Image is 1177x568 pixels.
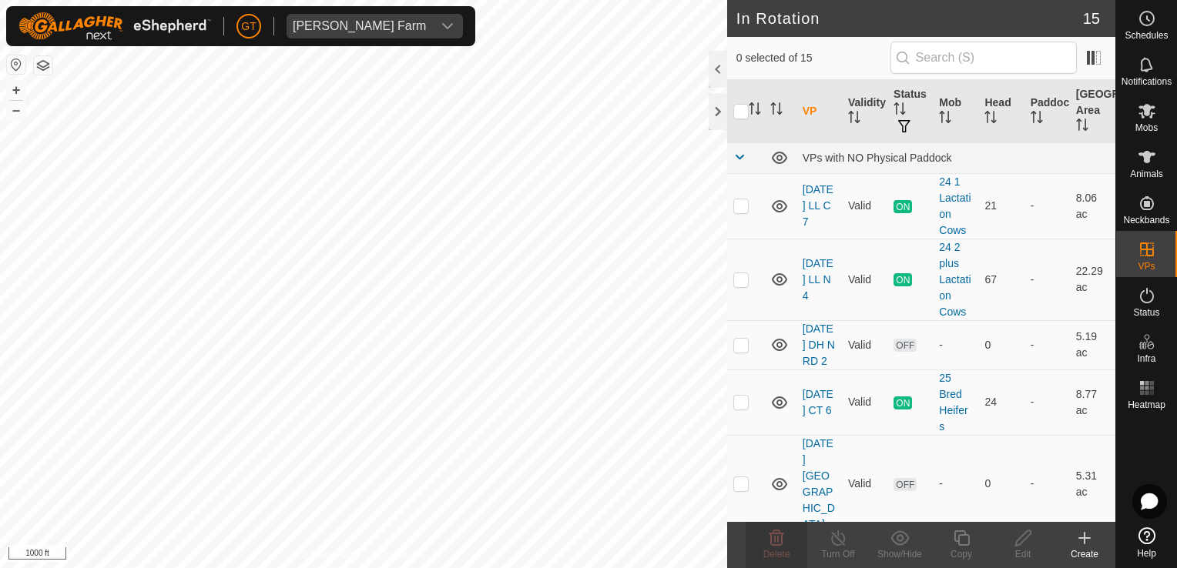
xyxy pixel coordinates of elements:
[1024,239,1070,320] td: -
[931,547,992,561] div: Copy
[992,547,1054,561] div: Edit
[1024,80,1070,143] th: Paddock
[978,239,1024,320] td: 67
[770,105,783,117] p-sorticon: Activate to sort
[1133,308,1159,317] span: Status
[287,14,432,38] span: Thoren Farm
[1116,521,1177,564] a: Help
[939,337,972,353] div: -
[842,173,887,239] td: Valid
[1070,239,1115,320] td: 22.29 ac
[894,339,917,352] span: OFF
[803,437,835,530] a: [DATE] [GEOGRAPHIC_DATA]
[939,476,972,492] div: -
[807,547,869,561] div: Turn Off
[736,50,890,66] span: 0 selected of 15
[1054,547,1115,561] div: Create
[842,239,887,320] td: Valid
[984,113,997,125] p-sorticon: Activate to sort
[803,388,833,416] a: [DATE] CT 6
[933,80,978,143] th: Mob
[848,113,860,125] p-sorticon: Activate to sort
[1135,123,1158,132] span: Mobs
[7,55,25,74] button: Reset Map
[842,369,887,435] td: Valid
[939,370,972,435] div: 25 Bred Heifers
[1024,369,1070,435] td: -
[1070,80,1115,143] th: [GEOGRAPHIC_DATA] Area
[1122,77,1172,86] span: Notifications
[803,322,835,367] a: [DATE] DH N RD 2
[763,549,790,560] span: Delete
[939,239,972,320] div: 24 2 plus Lactation Cows
[241,18,256,35] span: GT
[978,320,1024,369] td: 0
[978,173,1024,239] td: 21
[842,435,887,533] td: Valid
[842,80,887,143] th: Validity
[1130,169,1163,179] span: Animals
[803,152,1109,164] div: VPs with NO Physical Paddock
[803,183,833,228] a: [DATE] LL C 7
[1070,173,1115,239] td: 8.06 ac
[18,12,211,40] img: Gallagher Logo
[7,101,25,119] button: –
[1031,113,1043,125] p-sorticon: Activate to sort
[1024,320,1070,369] td: -
[894,273,912,286] span: ON
[34,56,52,75] button: Map Layers
[939,113,951,125] p-sorticon: Activate to sort
[887,80,933,143] th: Status
[1123,216,1169,225] span: Neckbands
[1137,549,1156,558] span: Help
[978,369,1024,435] td: 24
[1083,7,1100,30] span: 15
[890,42,1077,74] input: Search (S)
[803,257,833,302] a: [DATE] LL N 4
[1138,262,1155,271] span: VPs
[1070,435,1115,533] td: 5.31 ac
[749,105,761,117] p-sorticon: Activate to sort
[869,547,931,561] div: Show/Hide
[1125,31,1168,40] span: Schedules
[1128,400,1165,409] span: Heatmap
[894,396,912,409] span: ON
[432,14,463,38] div: dropdown trigger
[894,478,917,491] span: OFF
[293,20,426,32] div: [PERSON_NAME] Farm
[379,548,424,562] a: Contact Us
[736,9,1083,28] h2: In Rotation
[1070,320,1115,369] td: 5.19 ac
[796,80,842,143] th: VP
[1024,173,1070,239] td: -
[894,200,912,213] span: ON
[1076,121,1088,133] p-sorticon: Activate to sort
[978,435,1024,533] td: 0
[939,174,972,239] div: 24 1 Lactation Cows
[1070,369,1115,435] td: 8.77 ac
[842,320,887,369] td: Valid
[303,548,360,562] a: Privacy Policy
[894,105,906,117] p-sorticon: Activate to sort
[978,80,1024,143] th: Head
[1024,435,1070,533] td: -
[1137,354,1155,363] span: Infra
[7,81,25,99] button: +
